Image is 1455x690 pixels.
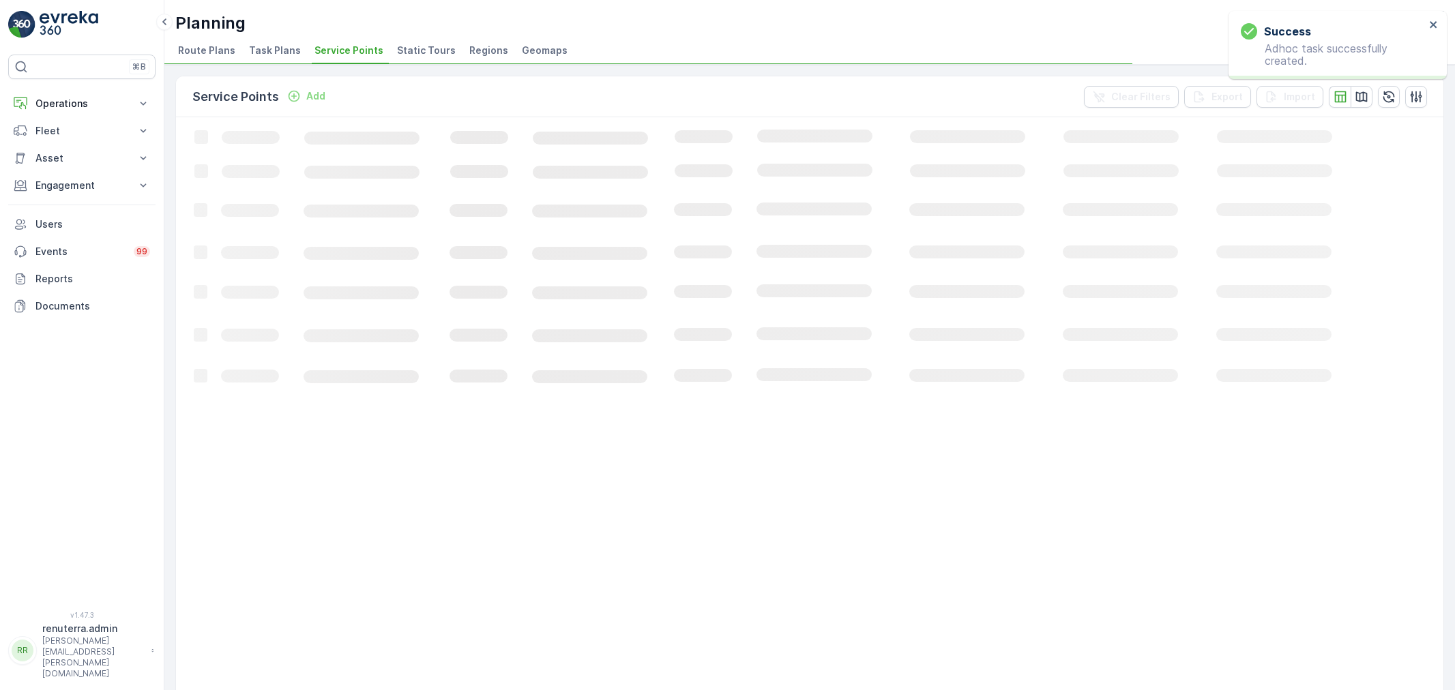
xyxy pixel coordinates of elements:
p: renuterra.admin [42,622,145,635]
span: Task Plans [249,44,301,57]
p: Import [1284,90,1315,104]
p: Planning [175,12,246,34]
a: Users [8,211,156,238]
a: Reports [8,265,156,292]
p: Service Points [192,87,279,106]
span: Geomaps [522,44,568,57]
button: Asset [8,145,156,172]
button: Clear Filters [1084,86,1179,108]
button: Operations [8,90,156,117]
span: v 1.47.3 [8,611,156,619]
a: Events99 [8,238,156,265]
button: Add [282,88,331,104]
h3: Success [1264,23,1311,40]
p: ⌘B [132,61,146,72]
span: Service Points [314,44,383,57]
span: Route Plans [178,44,235,57]
p: Asset [35,151,128,165]
button: Import [1256,86,1323,108]
button: close [1429,19,1439,32]
p: Events [35,245,126,258]
div: RR [12,640,33,661]
p: Reports [35,272,150,286]
button: Fleet [8,117,156,145]
button: RRrenuterra.admin[PERSON_NAME][EMAIL_ADDRESS][PERSON_NAME][DOMAIN_NAME] [8,622,156,679]
p: Operations [35,97,128,110]
button: Export [1184,86,1251,108]
p: [PERSON_NAME][EMAIL_ADDRESS][PERSON_NAME][DOMAIN_NAME] [42,635,145,679]
p: Fleet [35,124,128,138]
p: Add [306,89,325,103]
p: Clear Filters [1111,90,1171,104]
p: Documents [35,299,150,313]
span: Static Tours [397,44,456,57]
span: Regions [469,44,508,57]
img: logo [8,11,35,38]
p: Adhoc task successfully created. [1241,42,1425,67]
p: Users [35,217,150,231]
p: Export [1211,90,1243,104]
p: 99 [136,246,147,257]
a: Documents [8,292,156,320]
img: logo_light-DOdMpM7g.png [40,11,98,38]
p: Engagement [35,179,128,192]
button: Engagement [8,172,156,199]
